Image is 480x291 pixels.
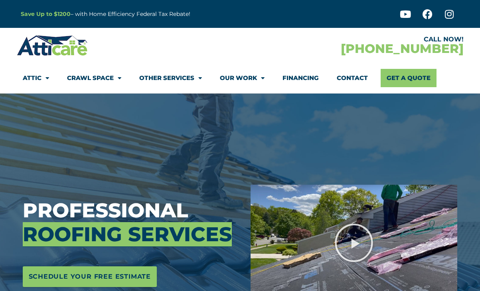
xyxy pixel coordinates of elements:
a: Attic [23,69,49,87]
span: Schedule Your Free Estimate [29,270,151,283]
span: Roofing Services [23,222,232,246]
a: Get A Quote [381,69,437,87]
a: Crawl Space [67,69,121,87]
a: Save Up to $1200 [21,10,71,18]
iframe: Chat Exit Popup [87,30,393,261]
a: Schedule Your Free Estimate [23,266,157,287]
h3: Professional [23,199,239,246]
nav: Menu [23,69,458,87]
p: – with Home Efficiency Federal Tax Rebate! [21,10,279,19]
